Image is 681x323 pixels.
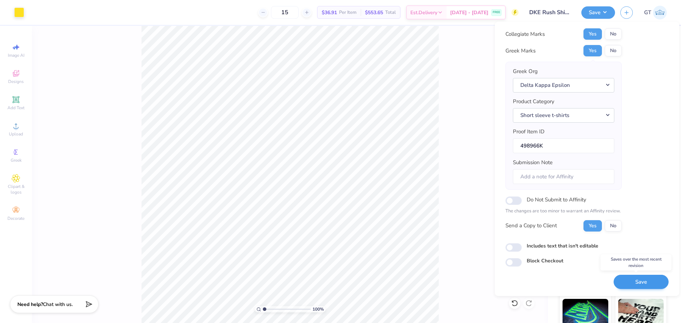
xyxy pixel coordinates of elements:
button: Delta Kappa Epsilon [513,78,614,93]
label: Proof Item ID [513,128,544,136]
span: Add Text [7,105,24,111]
span: Upload [9,131,23,137]
label: Do Not Submit to Affinity [527,195,586,204]
div: Collegiate Marks [505,30,545,38]
span: Per Item [339,9,356,16]
span: Decorate [7,216,24,221]
span: $36.91 [322,9,337,16]
button: Short sleeve t-shirts [513,108,614,123]
span: FREE [493,10,500,15]
button: No [605,45,622,56]
label: Includes text that isn't editable [527,242,598,250]
button: Save [614,275,669,289]
img: Gil Tec [653,6,667,20]
label: Product Category [513,98,554,106]
button: No [605,28,622,40]
span: Total [385,9,396,16]
div: Send a Copy to Client [505,222,557,230]
span: [DATE] - [DATE] [450,9,488,16]
span: GT [644,9,651,17]
a: GT [644,6,667,20]
p: The changes are too minor to warrant an Affinity review. [505,208,622,215]
button: Yes [583,220,602,232]
span: 100 % [312,306,324,312]
span: Designs [8,79,24,84]
input: – – [271,6,299,19]
button: Yes [583,45,602,56]
div: Greek Marks [505,47,536,55]
input: Add a note for Affinity [513,169,614,184]
span: Clipart & logos [4,184,28,195]
span: $553.65 [365,9,383,16]
span: Greek [11,157,22,163]
button: No [605,220,622,232]
label: Block Checkout [527,257,563,264]
button: Yes [583,28,602,40]
span: Chat with us. [43,301,73,308]
label: Submission Note [513,158,553,167]
strong: Need help? [17,301,43,308]
input: Untitled Design [524,5,576,20]
div: Saves over the most recent revision [600,254,671,271]
label: Greek Org [513,67,538,76]
span: Image AI [8,52,24,58]
span: Est. Delivery [410,9,437,16]
button: Save [581,6,615,19]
